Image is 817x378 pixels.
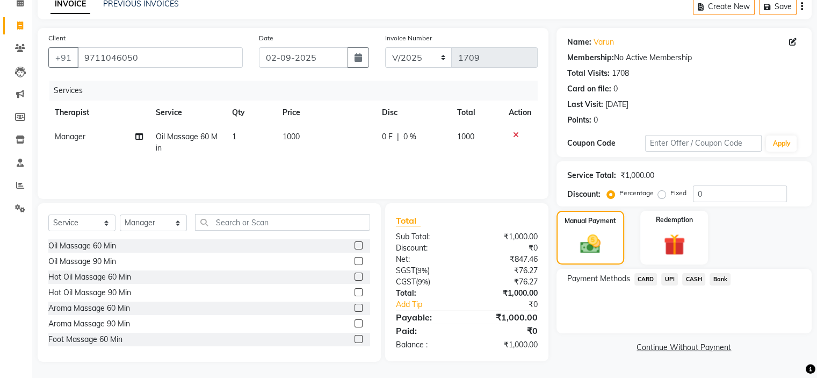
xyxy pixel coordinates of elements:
[388,265,467,276] div: ( )
[567,83,611,95] div: Card on file:
[682,273,705,286] span: CASH
[502,101,538,125] th: Action
[195,214,370,231] input: Search or Scan
[403,131,416,142] span: 0 %
[55,132,85,141] span: Manager
[467,311,546,324] div: ₹1,000.00
[276,101,375,125] th: Price
[467,288,546,299] div: ₹1,000.00
[48,303,130,314] div: Aroma Massage 60 Min
[467,324,546,337] div: ₹0
[388,339,467,351] div: Balance :
[670,188,686,198] label: Fixed
[574,232,607,256] img: _cash.svg
[467,231,546,243] div: ₹1,000.00
[605,99,628,110] div: [DATE]
[48,318,130,330] div: Aroma Massage 90 Min
[388,324,467,337] div: Paid:
[418,277,428,286] span: 9%
[48,272,131,283] div: Hot Oil Massage 60 Min
[619,188,654,198] label: Percentage
[48,287,131,298] div: Hot Oil Massage 90 Min
[388,276,467,288] div: ( )
[388,311,467,324] div: Payable:
[710,273,731,286] span: Bank
[559,342,809,353] a: Continue Without Payment
[375,101,451,125] th: Disc
[480,299,545,310] div: ₹0
[417,266,428,275] span: 9%
[396,131,399,142] span: |
[565,216,616,226] label: Manual Payment
[467,254,546,265] div: ₹847.46
[594,37,614,48] a: Varun
[388,231,467,243] div: Sub Total:
[467,243,546,254] div: ₹0
[48,240,116,252] div: Oil Massage 60 Min
[661,273,678,286] span: UPI
[467,265,546,276] div: ₹76.27
[467,276,546,288] div: ₹76.27
[645,135,762,152] input: Enter Offer / Coupon Code
[283,132,300,141] span: 1000
[396,215,421,226] span: Total
[567,99,603,110] div: Last Visit:
[612,68,629,79] div: 1708
[48,101,149,125] th: Therapist
[48,334,122,345] div: Foot Massage 60 Min
[567,273,630,284] span: Payment Methods
[388,299,480,310] a: Add Tip
[48,33,66,43] label: Client
[594,115,598,126] div: 0
[567,52,614,63] div: Membership:
[149,101,226,125] th: Service
[451,101,502,125] th: Total
[457,132,474,141] span: 1000
[567,37,591,48] div: Name:
[467,339,546,351] div: ₹1,000.00
[766,135,797,152] button: Apply
[259,33,273,43] label: Date
[49,81,546,101] div: Services
[226,101,276,125] th: Qty
[48,47,78,68] button: +91
[381,131,392,142] span: 0 F
[657,231,692,258] img: _gift.svg
[567,170,616,181] div: Service Total:
[634,273,657,286] span: CARD
[232,132,236,141] span: 1
[567,138,645,149] div: Coupon Code
[613,83,618,95] div: 0
[48,256,116,267] div: Oil Massage 90 Min
[567,115,591,126] div: Points:
[156,132,218,153] span: Oil Massage 60 Min
[567,52,801,63] div: No Active Membership
[567,68,610,79] div: Total Visits:
[620,170,654,181] div: ₹1,000.00
[656,215,693,225] label: Redemption
[388,288,467,299] div: Total:
[77,47,243,68] input: Search by Name/Mobile/Email/Code
[567,189,601,200] div: Discount:
[396,266,415,275] span: SGST
[388,254,467,265] div: Net:
[388,243,467,254] div: Discount:
[396,277,416,287] span: CGST
[385,33,432,43] label: Invoice Number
